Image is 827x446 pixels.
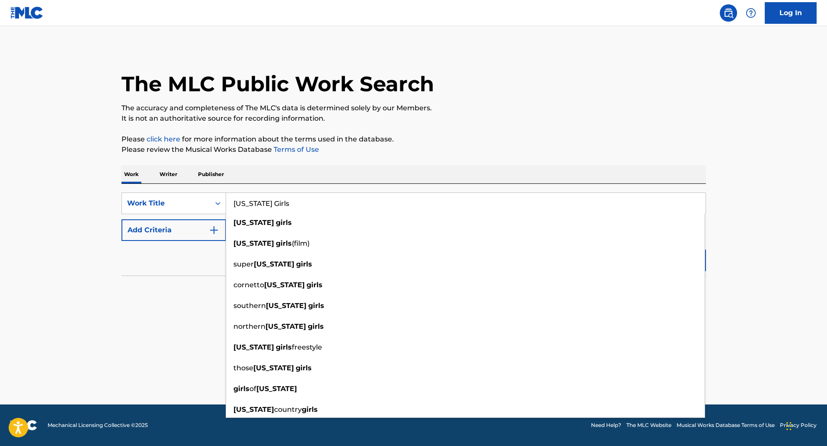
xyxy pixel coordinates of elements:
a: Log In [765,2,817,24]
img: MLC Logo [10,6,44,19]
span: those [233,364,253,372]
strong: [US_STATE] [233,239,274,247]
a: Need Help? [591,421,621,429]
strong: girls [307,281,322,289]
strong: girls [308,322,324,330]
strong: girls [276,343,292,351]
p: The accuracy and completeness of The MLC's data is determined solely by our Members. [121,103,706,113]
strong: girls [276,239,292,247]
a: click here [147,135,180,143]
strong: girls [296,260,312,268]
strong: [US_STATE] [233,405,274,414]
img: 9d2ae6d4665cec9f34b9.svg [209,225,219,235]
span: Mechanical Licensing Collective © 2025 [48,421,148,429]
strong: girls [233,385,249,393]
strong: [US_STATE] [265,322,306,330]
strong: [US_STATE] [233,218,274,227]
form: Search Form [121,193,706,276]
strong: [US_STATE] [253,364,294,372]
button: Add Criteria [121,219,226,241]
div: Work Title [127,198,205,209]
span: freestyle [292,343,322,351]
span: cornetto [233,281,264,289]
strong: [US_STATE] [233,343,274,351]
div: Drag [786,413,792,439]
span: (film) [292,239,310,247]
span: of [249,385,256,393]
h1: The MLC Public Work Search [121,71,434,97]
span: northern [233,322,265,330]
img: help [746,8,756,18]
div: Help [742,4,760,22]
span: country [274,405,302,414]
a: Privacy Policy [780,421,817,429]
a: Musical Works Database Terms of Use [677,421,775,429]
p: Writer [157,165,180,183]
iframe: Chat Widget [784,404,827,446]
p: Publisher [195,165,227,183]
p: Work [121,165,141,183]
p: It is not an authoritative source for recording information. [121,113,706,124]
strong: girls [308,302,324,310]
img: logo [10,420,37,430]
p: Please for more information about the terms used in the database. [121,134,706,144]
a: Terms of Use [272,145,319,154]
a: The MLC Website [626,421,671,429]
strong: [US_STATE] [264,281,305,289]
strong: girls [302,405,318,414]
img: search [723,8,734,18]
strong: girls [276,218,292,227]
span: super [233,260,254,268]
strong: [US_STATE] [266,302,307,310]
strong: [US_STATE] [254,260,294,268]
p: Please review the Musical Works Database [121,144,706,155]
span: southern [233,302,266,310]
a: Public Search [720,4,737,22]
strong: girls [296,364,312,372]
strong: [US_STATE] [256,385,297,393]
